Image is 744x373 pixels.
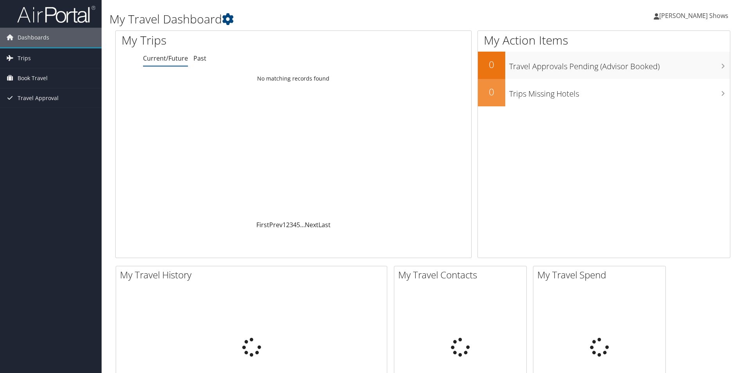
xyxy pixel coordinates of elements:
[17,5,95,23] img: airportal-logo.png
[478,85,505,99] h2: 0
[509,57,730,72] h3: Travel Approvals Pending (Advisor Booked)
[18,88,59,108] span: Travel Approval
[659,11,728,20] span: [PERSON_NAME] Shows
[18,48,31,68] span: Trips
[283,221,286,229] a: 1
[193,54,206,63] a: Past
[297,221,300,229] a: 5
[109,11,527,27] h1: My Travel Dashboard
[478,58,505,71] h2: 0
[654,4,736,27] a: [PERSON_NAME] Shows
[122,32,317,48] h1: My Trips
[18,28,49,47] span: Dashboards
[300,221,305,229] span: …
[305,221,318,229] a: Next
[509,84,730,99] h3: Trips Missing Hotels
[318,221,331,229] a: Last
[478,52,730,79] a: 0Travel Approvals Pending (Advisor Booked)
[143,54,188,63] a: Current/Future
[18,68,48,88] span: Book Travel
[256,221,269,229] a: First
[120,268,387,282] h2: My Travel History
[269,221,283,229] a: Prev
[286,221,290,229] a: 2
[398,268,526,282] h2: My Travel Contacts
[290,221,293,229] a: 3
[537,268,665,282] h2: My Travel Spend
[116,72,471,86] td: No matching records found
[478,32,730,48] h1: My Action Items
[293,221,297,229] a: 4
[478,79,730,106] a: 0Trips Missing Hotels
